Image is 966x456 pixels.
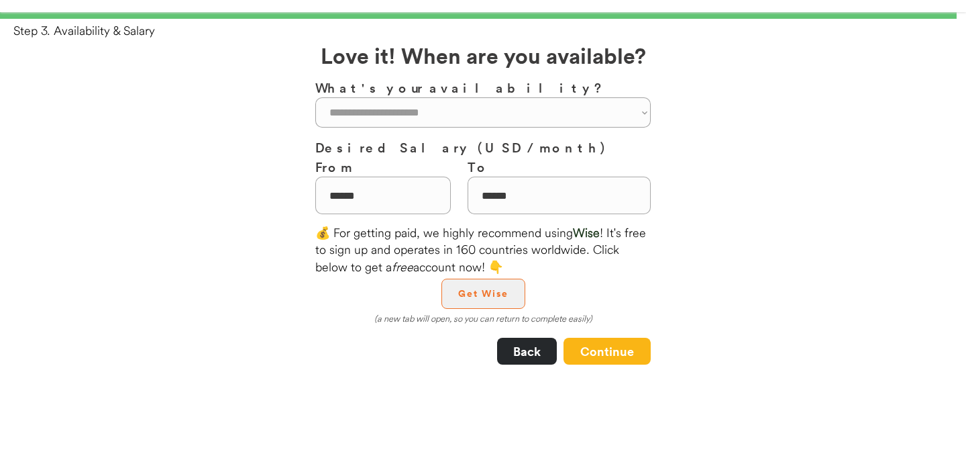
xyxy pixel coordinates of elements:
h2: Love it! When are you available? [321,39,646,71]
button: Get Wise [441,279,525,309]
div: 💰 For getting paid, we highly recommend using ! It's free to sign up and operates in 160 countrie... [315,224,651,275]
div: 99% [3,12,963,19]
button: Continue [563,338,651,365]
em: (a new tab will open, so you can return to complete easily) [374,313,592,324]
h3: What's your availability? [315,78,651,97]
h3: Desired Salary (USD / month) [315,138,651,157]
h3: From [315,157,451,177]
div: Step 3. Availability & Salary [13,22,966,39]
button: Back [497,338,557,365]
h3: To [468,157,651,177]
font: Wise [573,225,600,240]
em: free [392,259,413,275]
